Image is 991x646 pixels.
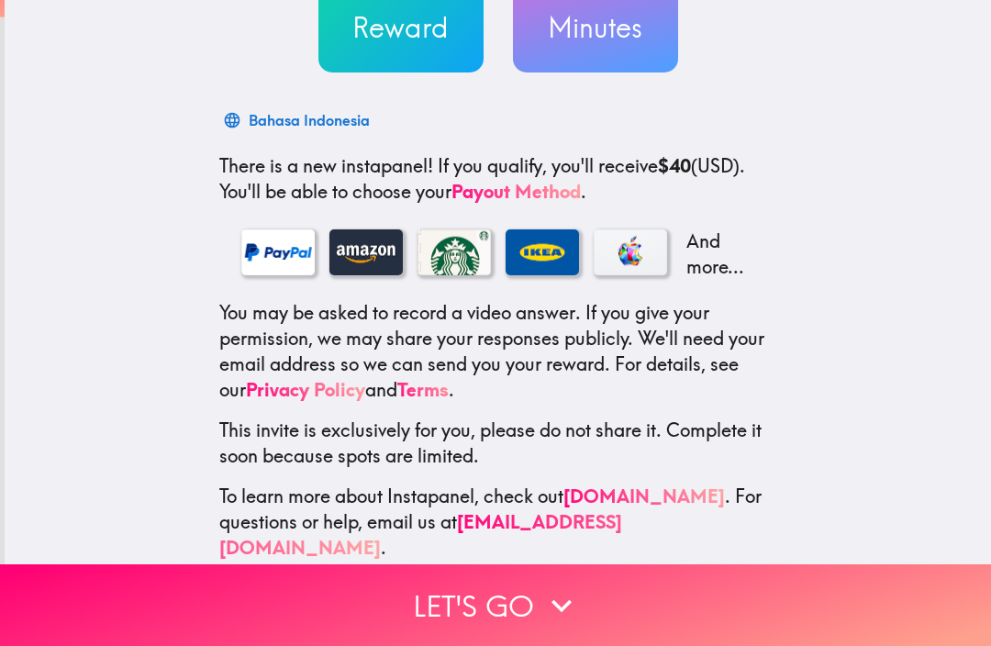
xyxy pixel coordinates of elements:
[219,510,622,559] a: [EMAIL_ADDRESS][DOMAIN_NAME]
[451,180,581,203] a: Payout Method
[219,154,433,177] span: There is a new instapanel!
[318,8,484,47] h3: Reward
[219,418,777,469] p: This invite is exclusively for you, please do not share it. Complete it soon because spots are li...
[513,8,678,47] h3: Minutes
[246,378,365,401] a: Privacy Policy
[219,102,377,139] button: Bahasa Indonesia
[682,228,755,280] p: And more...
[397,378,449,401] a: Terms
[219,300,777,403] p: You may be asked to record a video answer. If you give your permission, we may share your respons...
[219,484,777,561] p: To learn more about Instapanel, check out . For questions or help, email us at .
[658,154,691,177] b: $40
[219,153,777,205] p: If you qualify, you'll receive (USD) . You'll be able to choose your .
[249,107,370,133] div: Bahasa Indonesia
[563,484,725,507] a: [DOMAIN_NAME]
